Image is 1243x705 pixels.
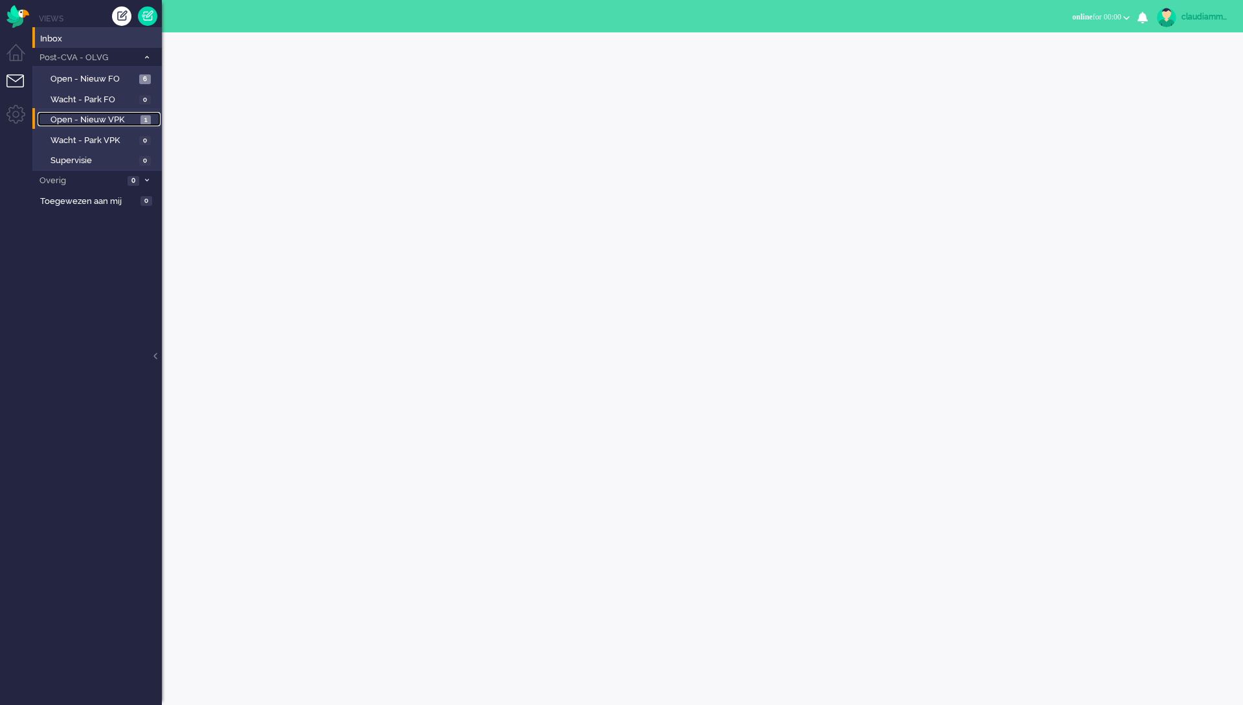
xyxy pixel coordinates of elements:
a: Open - Nieuw FO 6 [38,71,161,85]
a: Wacht - Park VPK 0 [38,133,161,147]
span: Wacht - Park FO [50,94,136,106]
span: 0 [140,196,152,206]
img: avatar [1157,8,1176,27]
div: claudiammsc [1181,10,1230,23]
span: Supervisie [50,155,136,167]
span: Inbox [40,33,162,45]
span: Wacht - Park VPK [50,135,136,147]
a: claudiammsc [1154,8,1230,27]
li: Admin menu [6,105,36,134]
button: onlinefor 00:00 [1064,8,1137,27]
a: Quick Ticket [138,6,157,26]
a: Inbox [38,31,162,45]
span: Open - Nieuw FO [50,73,136,85]
span: Post-CVA - OLVG [38,52,138,64]
span: 0 [139,95,151,105]
span: Toegewezen aan mij [40,196,137,208]
span: 6 [139,74,151,84]
img: flow_omnibird.svg [6,5,29,28]
div: Creëer ticket [112,6,131,26]
span: 1 [140,115,151,125]
span: 0 [128,176,139,186]
li: Views [39,13,162,24]
span: for 00:00 [1072,12,1121,21]
a: Toegewezen aan mij 0 [38,194,162,208]
li: onlinefor 00:00 [1064,4,1137,32]
a: Open - Nieuw VPK 1 [38,112,161,126]
span: Open - Nieuw VPK [50,114,137,126]
a: Supervisie 0 [38,153,161,167]
span: 0 [139,156,151,166]
li: Tickets menu [6,74,36,104]
li: Dashboard menu [6,44,36,73]
span: Overig [38,175,124,187]
a: Omnidesk [6,8,29,18]
span: online [1072,12,1092,21]
span: 0 [139,136,151,146]
a: Wacht - Park FO 0 [38,92,161,106]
